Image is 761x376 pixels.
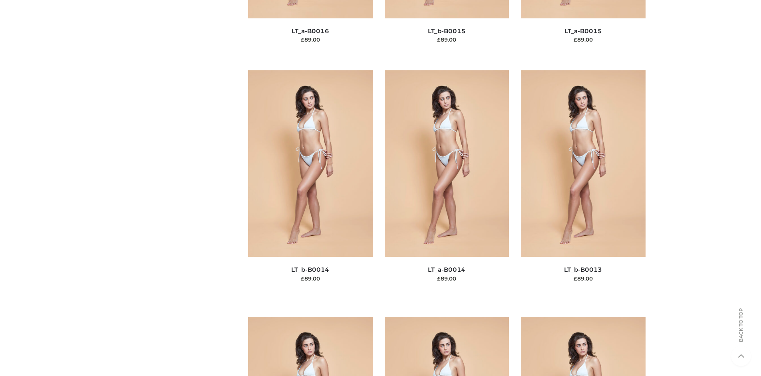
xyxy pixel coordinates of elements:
[564,266,602,273] a: LT_b-B0013
[574,275,593,282] bdi: 89.00
[437,36,456,43] bdi: 89.00
[292,27,329,35] a: LT_a-B0016
[521,70,646,257] img: LT_b-B0013
[385,70,509,257] img: LT_a-B0014
[437,36,441,43] span: £
[574,275,577,282] span: £
[731,322,751,342] span: Back to top
[291,266,329,273] a: LT_b-B0014
[574,36,577,43] span: £
[437,275,456,282] bdi: 89.00
[428,27,466,35] a: LT_b-B0015
[248,70,373,257] img: LT_b-B0014
[301,275,320,282] bdi: 89.00
[428,266,465,273] a: LT_a-B0014
[564,27,602,35] a: LT_a-B0015
[301,36,320,43] bdi: 89.00
[574,36,593,43] bdi: 89.00
[301,275,304,282] span: £
[437,275,441,282] span: £
[301,36,304,43] span: £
